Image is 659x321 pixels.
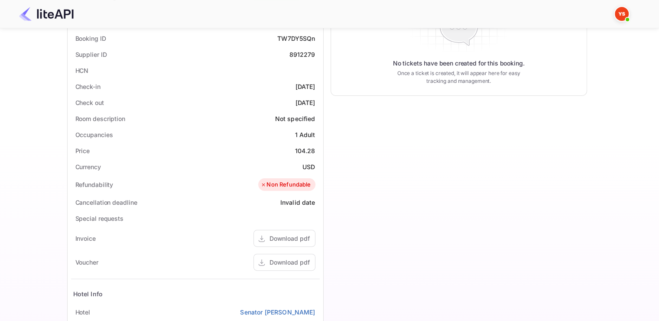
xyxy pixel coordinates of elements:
div: Not specified [275,114,315,123]
div: Currency [75,162,101,171]
img: LiteAPI Logo [19,7,74,21]
div: Cancellation deadline [75,198,137,207]
div: [DATE] [295,98,315,107]
div: Price [75,146,90,155]
div: Occupancies [75,130,113,139]
div: Invoice [75,234,96,243]
div: USD [302,162,315,171]
div: Download pdf [269,258,310,267]
p: Once a ticket is created, it will appear here for easy tracking and management. [390,69,527,85]
a: Senator [PERSON_NAME] [240,308,315,317]
div: Supplier ID [75,50,107,59]
div: Invalid date [280,198,315,207]
div: Check-in [75,82,101,91]
div: HCN [75,66,89,75]
div: Special requests [75,214,123,223]
div: Booking ID [75,34,106,43]
p: No tickets have been created for this booking. [393,59,525,68]
div: Hotel Info [73,289,103,298]
div: 1 Adult [295,130,315,139]
div: Hotel [75,308,91,317]
div: Refundability [75,180,114,189]
img: Yandex Support [615,7,629,21]
div: Voucher [75,258,98,267]
div: 104.28 [295,146,315,155]
div: Download pdf [269,234,310,243]
div: TW7DY5SQn [277,34,315,43]
div: Check out [75,98,104,107]
div: 8912279 [289,50,315,59]
div: [DATE] [295,82,315,91]
div: Non Refundable [260,180,311,189]
div: Room description [75,114,125,123]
